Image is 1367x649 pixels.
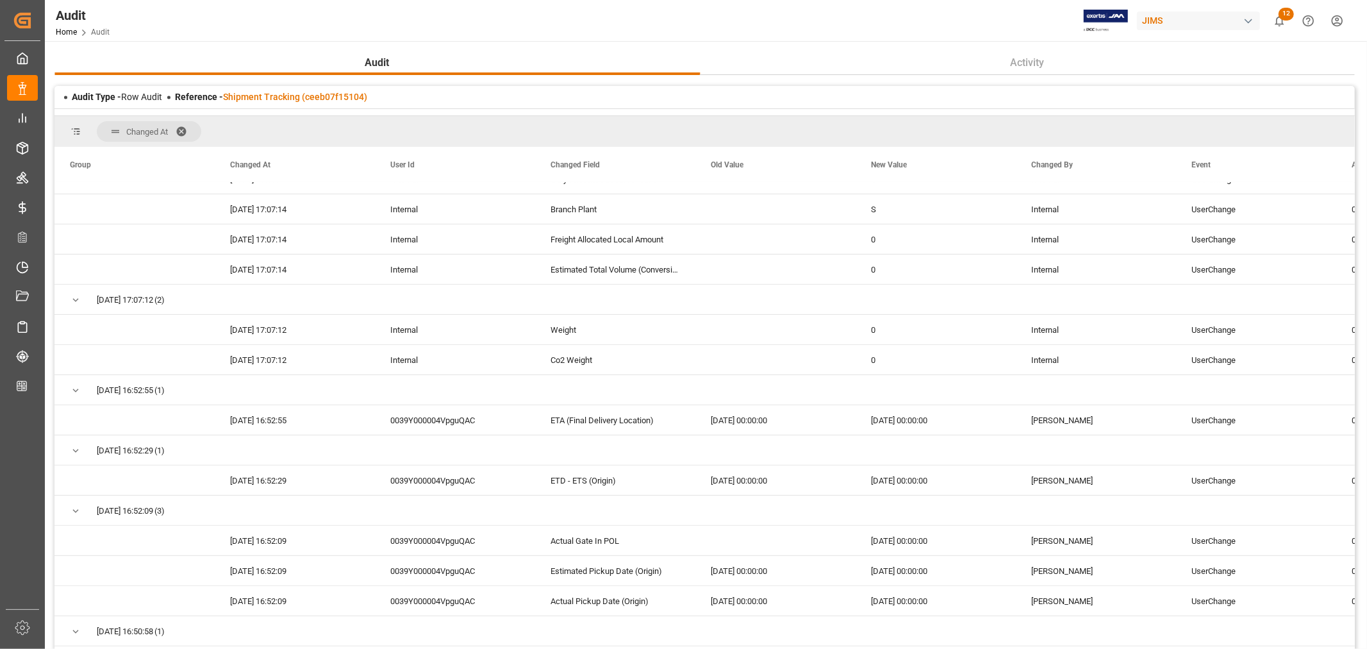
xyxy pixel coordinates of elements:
div: [DATE] 00:00:00 [856,556,1016,586]
span: (3) [154,496,165,526]
div: [DATE] 00:00:00 [856,405,1016,435]
div: Internal [1016,255,1176,284]
div: Internal [375,345,535,375]
span: Reference - [175,92,367,102]
span: (1) [154,376,165,405]
div: UserChange [1176,405,1336,435]
span: (2) [154,285,165,315]
div: [DATE] 17:07:14 [215,194,375,224]
div: UserChange [1176,255,1336,284]
div: Actual Pickup Date (Origin) [535,586,695,616]
div: Internal [1016,315,1176,344]
div: [DATE] 00:00:00 [695,586,856,616]
div: 0039Y000004VpguQAC [375,466,535,495]
div: 0 [856,345,1016,375]
div: Branch Plant [535,194,695,224]
div: [DATE] 00:00:00 [695,556,856,586]
div: Internal [1016,194,1176,224]
div: [DATE] 16:52:55 [215,405,375,435]
div: [DATE] 17:07:12 [215,315,375,344]
span: Changed At [230,160,270,169]
div: Internal [375,315,535,344]
span: Audit [360,55,395,71]
div: [DATE] 00:00:00 [856,466,1016,495]
span: Changed By [1031,160,1073,169]
span: Audit Type - [72,92,121,102]
div: 0039Y000004VpguQAC [375,556,535,586]
div: 0 [856,255,1016,284]
span: Old Value [711,160,743,169]
button: Activity [700,51,1355,75]
div: Freight Allocated Local Amount [535,224,695,254]
span: 12 [1279,8,1294,21]
div: UserChange [1176,194,1336,224]
span: User Id [390,160,415,169]
div: ETD - ETS (Origin) [535,466,695,495]
div: UserChange [1176,556,1336,586]
button: Help Center [1294,6,1323,35]
a: Shipment Tracking (ceeb07f15104) [223,92,367,102]
div: 0 [856,315,1016,344]
div: [PERSON_NAME] [1016,526,1176,555]
div: Estimated Pickup Date (Origin) [535,556,695,586]
div: UserChange [1176,466,1336,495]
div: UserChange [1176,586,1336,616]
div: [DATE] 00:00:00 [695,405,856,435]
span: [DATE] 17:07:12 [97,285,153,315]
div: [DATE] 17:07:14 [215,224,375,254]
a: Home [56,28,77,37]
span: (1) [154,436,165,466]
div: Internal [1016,345,1176,375]
div: [DATE] 17:07:12 [215,345,375,375]
div: Internal [375,255,535,284]
div: UserChange [1176,224,1336,254]
div: [DATE] 00:00:00 [695,466,856,495]
div: ETA (Final Delivery Location) [535,405,695,435]
div: Actual Gate In POL [535,526,695,555]
div: [DATE] 17:07:14 [215,255,375,284]
div: S [856,194,1016,224]
span: Group [70,160,91,169]
div: [DATE] 00:00:00 [856,586,1016,616]
span: [DATE] 16:52:29 [97,436,153,466]
div: Audit [56,6,110,25]
span: [DATE] 16:52:55 [97,376,153,405]
div: [PERSON_NAME] [1016,405,1176,435]
div: Row Audit [72,90,162,104]
button: Audit [54,51,700,75]
div: Internal [375,224,535,254]
div: UserChange [1176,345,1336,375]
span: Changed Field [551,160,600,169]
img: Exertis%20JAM%20-%20Email%20Logo.jpg_1722504956.jpg [1084,10,1128,32]
div: UserChange [1176,315,1336,344]
div: 0039Y000004VpguQAC [375,586,535,616]
div: [PERSON_NAME] [1016,586,1176,616]
span: (1) [154,617,165,646]
div: Internal [375,194,535,224]
button: show 12 new notifications [1265,6,1294,35]
div: [DATE] 16:52:09 [215,526,375,555]
div: [DATE] 00:00:00 [856,526,1016,555]
div: [DATE] 16:52:09 [215,586,375,616]
span: New Value [871,160,907,169]
div: Internal [1016,224,1176,254]
div: [PERSON_NAME] [1016,556,1176,586]
div: JIMS [1137,12,1260,30]
div: 0 [856,224,1016,254]
span: Event [1191,160,1211,169]
div: Estimated Total Volume (Conversion) [535,255,695,284]
div: [DATE] 16:52:29 [215,466,375,495]
span: Activity [1006,55,1050,71]
span: [DATE] 16:50:58 [97,617,153,646]
button: JIMS [1137,8,1265,33]
span: [DATE] 16:52:09 [97,496,153,526]
div: UserChange [1176,526,1336,555]
div: 0039Y000004VpguQAC [375,405,535,435]
span: Changed At [126,127,168,137]
div: Co2 Weight [535,345,695,375]
div: [PERSON_NAME] [1016,466,1176,495]
div: 0039Y000004VpguQAC [375,526,535,555]
div: [DATE] 16:52:09 [215,556,375,586]
div: Weight [535,315,695,344]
